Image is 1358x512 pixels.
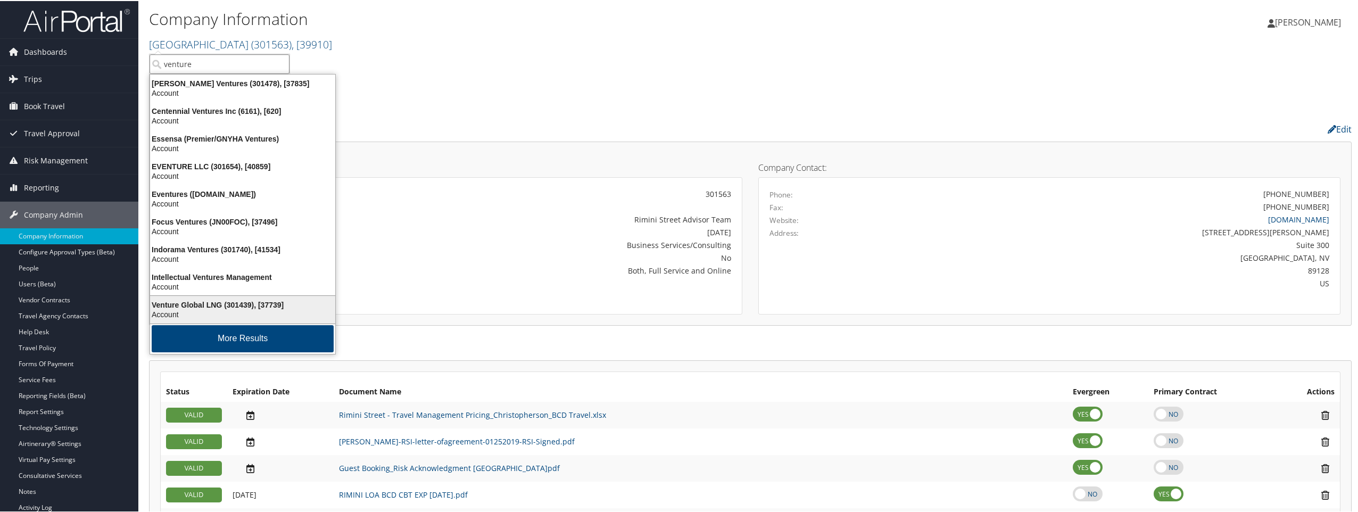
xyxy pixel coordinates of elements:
[758,162,1340,171] h4: Company Contact:
[363,251,731,262] div: No
[334,382,1067,401] th: Document Name
[144,105,342,115] div: Centennial Ventures Inc (6161), [620]
[144,226,342,235] div: Account
[144,161,342,170] div: EVENTURE LLC (301654), [40859]
[24,92,65,119] span: Book Travel
[24,174,59,200] span: Reporting
[914,226,1330,237] div: [STREET_ADDRESS][PERSON_NAME]
[914,264,1330,275] div: 89128
[1148,382,1274,401] th: Primary Contract
[144,143,342,152] div: Account
[339,409,606,419] a: Rimini Street - Travel Management Pricing_Christopherson_BCD Travel.xlsx
[23,7,130,32] img: airportal-logo.png
[149,119,946,137] h2: Company Profile:
[1067,382,1148,401] th: Evergreen
[149,7,951,29] h1: Company Information
[363,213,731,224] div: Rimini Street Advisor Team
[152,324,334,351] button: More Results
[339,489,468,499] a: RIMINI LOA BCD CBT EXP [DATE].pdf
[150,53,289,73] input: Search Accounts
[144,253,342,263] div: Account
[1316,409,1335,420] i: Remove Contract
[233,409,328,420] div: Add/Edit Date
[24,119,80,146] span: Travel Approval
[24,201,83,227] span: Company Admin
[144,244,342,253] div: Indorama Ventures (301740), [41534]
[233,489,328,499] div: Add/Edit Date
[161,382,227,401] th: Status
[251,36,292,51] span: ( 301563 )
[144,309,342,318] div: Account
[363,226,731,237] div: [DATE]
[24,38,67,64] span: Dashboards
[1274,382,1340,401] th: Actions
[144,216,342,226] div: Focus Ventures (JN00FOC), [37496]
[769,214,799,225] label: Website:
[1263,200,1329,211] div: [PHONE_NUMBER]
[144,87,342,97] div: Account
[769,188,793,199] label: Phone:
[363,238,731,250] div: Business Services/Consulting
[339,462,560,472] a: Guest Booking_Risk Acknowledgment [GEOGRAPHIC_DATA]pdf
[1316,435,1335,447] i: Remove Contract
[233,435,328,447] div: Add/Edit Date
[914,238,1330,250] div: Suite 300
[166,407,222,422] div: VALID
[144,170,342,180] div: Account
[914,251,1330,262] div: [GEOGRAPHIC_DATA], NV
[144,115,342,125] div: Account
[144,198,342,208] div: Account
[166,433,222,448] div: VALID
[149,337,1352,355] h2: Contracts:
[166,460,222,475] div: VALID
[166,486,222,501] div: VALID
[1275,15,1341,27] span: [PERSON_NAME]
[1328,122,1352,134] a: Edit
[144,271,342,281] div: Intellectual Ventures Management
[24,146,88,173] span: Risk Management
[24,65,42,92] span: Trips
[363,187,731,199] div: 301563
[1268,5,1352,37] a: [PERSON_NAME]
[292,36,332,51] span: , [ 39910 ]
[144,188,342,198] div: Eventures ([DOMAIN_NAME])
[1268,213,1329,224] a: [DOMAIN_NAME]
[144,281,342,291] div: Account
[769,227,799,237] label: Address:
[769,201,783,212] label: Fax:
[363,264,731,275] div: Both, Full Service and Online
[144,299,342,309] div: Venture Global LNG (301439), [37739]
[1316,462,1335,473] i: Remove Contract
[1316,489,1335,500] i: Remove Contract
[160,162,742,171] h4: Account Details:
[227,382,334,401] th: Expiration Date
[1263,187,1329,199] div: [PHONE_NUMBER]
[144,133,342,143] div: Essensa (Premier/GNYHA Ventures)
[149,36,332,51] a: [GEOGRAPHIC_DATA]
[233,489,256,499] span: [DATE]
[339,435,575,445] a: [PERSON_NAME]-RSI-letter-ofagreement-01252019-RSI-Signed.pdf
[914,277,1330,288] div: US
[144,78,342,87] div: [PERSON_NAME] Ventures (301478), [37835]
[233,462,328,473] div: Add/Edit Date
